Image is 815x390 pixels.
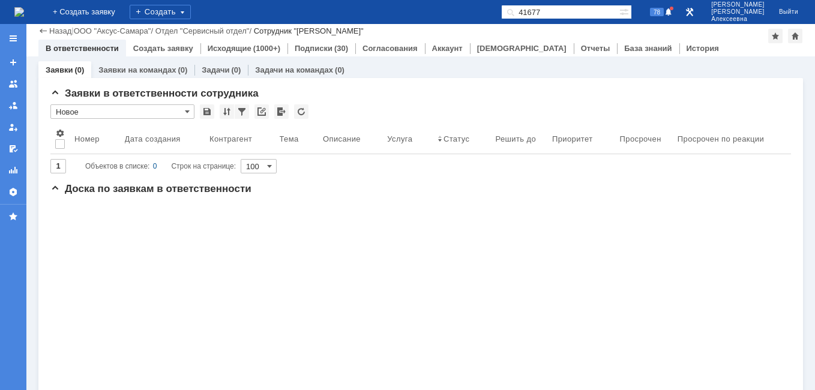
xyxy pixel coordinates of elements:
[55,128,65,138] span: Настройки
[255,65,333,74] a: Задачи на командах
[334,44,348,53] div: (30)
[619,5,631,17] span: Расширенный поиск
[294,104,308,119] div: Обновлять список
[4,139,23,158] a: Мои согласования
[495,134,536,143] div: Решить до
[711,1,765,8] span: [PERSON_NAME]
[14,7,24,17] img: logo
[4,118,23,137] a: Мои заявки
[74,134,100,143] div: Номер
[46,44,119,53] a: В ответственности
[711,8,765,16] span: [PERSON_NAME]
[209,134,252,143] div: Контрагент
[547,124,615,154] th: Приоритет
[130,5,191,19] div: Создать
[14,7,24,17] a: Перейти на домашнюю страницу
[552,134,593,143] div: Приоритет
[200,104,214,119] div: Сохранить вид
[432,44,463,53] a: Аккаунт
[387,134,412,143] div: Услуга
[280,134,299,143] div: Тема
[295,44,332,53] a: Подписки
[85,162,149,170] span: Объектов в списке:
[444,134,469,143] div: Статус
[581,44,610,53] a: Отчеты
[682,5,697,19] a: Перейти в интерфейс администратора
[153,159,157,173] div: 0
[49,26,71,35] a: Назад
[120,124,205,154] th: Дата создания
[323,134,361,143] div: Описание
[205,124,275,154] th: Контрагент
[624,44,672,53] a: База знаний
[254,26,364,35] div: Сотрудник "[PERSON_NAME]"
[70,124,120,154] th: Номер
[50,88,259,99] span: Заявки в ответственности сотрудника
[620,134,661,143] div: Просрочен
[4,96,23,115] a: Заявки в моей ответственности
[4,161,23,180] a: Отчеты
[71,26,73,35] div: |
[74,26,155,35] div: /
[275,124,319,154] th: Тема
[477,44,567,53] a: [DEMOGRAPHIC_DATA]
[85,159,236,173] i: Строк на странице:
[253,44,280,53] div: (1000+)
[220,104,234,119] div: Сортировка...
[650,8,664,16] span: 78
[4,53,23,72] a: Создать заявку
[202,65,229,74] a: Задачи
[274,104,289,119] div: Экспорт списка
[155,26,254,35] div: /
[335,65,344,74] div: (0)
[178,65,187,74] div: (0)
[4,182,23,202] a: Настройки
[74,65,84,74] div: (0)
[711,16,765,23] span: Алексеевна
[125,134,181,143] div: Дата создания
[46,65,73,74] a: Заявки
[254,104,269,119] div: Скопировать ссылку на список
[50,183,251,194] span: Доска по заявкам в ответственности
[74,26,151,35] a: ООО "Аксус-Самара"
[382,124,433,154] th: Услуга
[678,134,764,143] div: Просрочен по реакции
[98,65,176,74] a: Заявки на командах
[235,104,249,119] div: Фильтрация...
[362,44,418,53] a: Согласования
[687,44,719,53] a: История
[788,29,802,43] div: Сделать домашней страницей
[433,124,491,154] th: Статус
[133,44,193,53] a: Создать заявку
[231,65,241,74] div: (0)
[768,29,783,43] div: Добавить в избранное
[208,44,251,53] a: Исходящие
[155,26,250,35] a: Отдел "Сервисный отдел"
[4,74,23,94] a: Заявки на командах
